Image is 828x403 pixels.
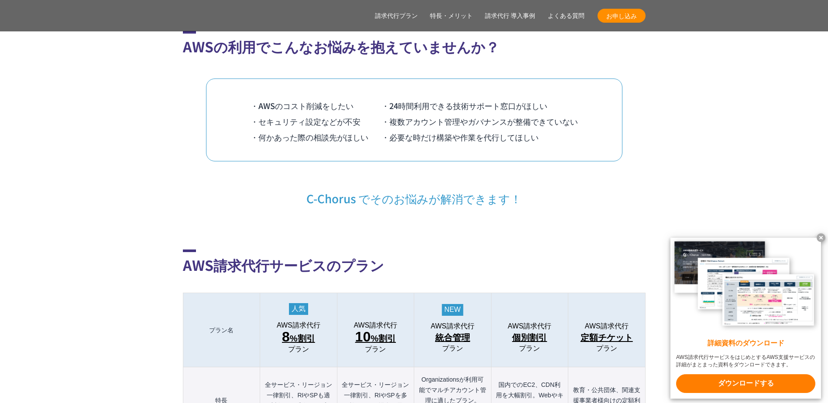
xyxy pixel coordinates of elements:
span: 8 [282,329,290,345]
x-t: AWS請求代行サービスをはじめとするAWS支援サービスの詳細がまとまった資料をダウンロードできます。 [676,354,815,369]
a: AWS請求代行 10%割引プラン [342,321,409,353]
span: プラン [288,345,309,353]
span: 統合管理 [435,331,470,345]
h2: AWS請求代行サービスのプラン [183,249,646,275]
span: AWS請求代行 [354,321,397,329]
a: 詳細資料のダウンロード AWS請求代行サービスをはじめとするAWS支援サービスの詳細がまとまった資料をダウンロードできます。 ダウンロードする [670,238,821,399]
a: AWS請求代行 8%割引 プラン [265,321,332,353]
span: お申し込み [598,11,646,20]
span: プラン [365,345,386,353]
a: 請求代行 導入事例 [485,11,536,20]
span: AWS請求代行 [508,322,551,330]
span: 定額チケット [581,331,633,345]
li: ・24時間利用できる技術サポート窓口がほしい [381,98,578,113]
a: AWS請求代行 個別割引プラン [496,322,563,352]
li: ・必要な時だけ構築や作業を代行してほしい [381,129,578,145]
span: プラン [596,345,617,352]
span: プラン [519,345,540,352]
span: AWS請求代行 [585,322,629,330]
x-t: ダウンロードする [676,374,815,393]
li: ・複数アカウント管理やガバナンスが整備できていない [381,113,578,129]
li: ・AWSのコスト削減をしたい [251,98,381,113]
th: プラン名 [183,293,260,367]
span: AWS請求代行 [277,321,320,329]
span: AWS請求代行 [431,322,474,330]
span: プラン [442,345,463,352]
a: よくある質問 [548,11,584,20]
span: %割引 [282,330,315,345]
li: ・何かあった際の相談先がほしい [251,129,381,145]
span: 個別割引 [512,331,547,345]
p: C-Chorus でそのお悩みが解消できます！ [183,174,646,206]
span: %割引 [355,330,396,345]
a: 特長・メリット [430,11,473,20]
a: AWS請求代行 統合管理プラン [419,322,486,352]
li: ・セキュリティ設定などが不安 [251,113,381,129]
h2: AWSの利用でこんなお悩みを抱えていませんか？ [183,31,646,57]
a: お申し込み [598,9,646,23]
a: 請求代行プラン [375,11,418,20]
a: AWS請求代行 定額チケットプラン [573,322,640,352]
span: 10 [355,329,371,345]
x-t: 詳細資料のダウンロード [676,338,815,348]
